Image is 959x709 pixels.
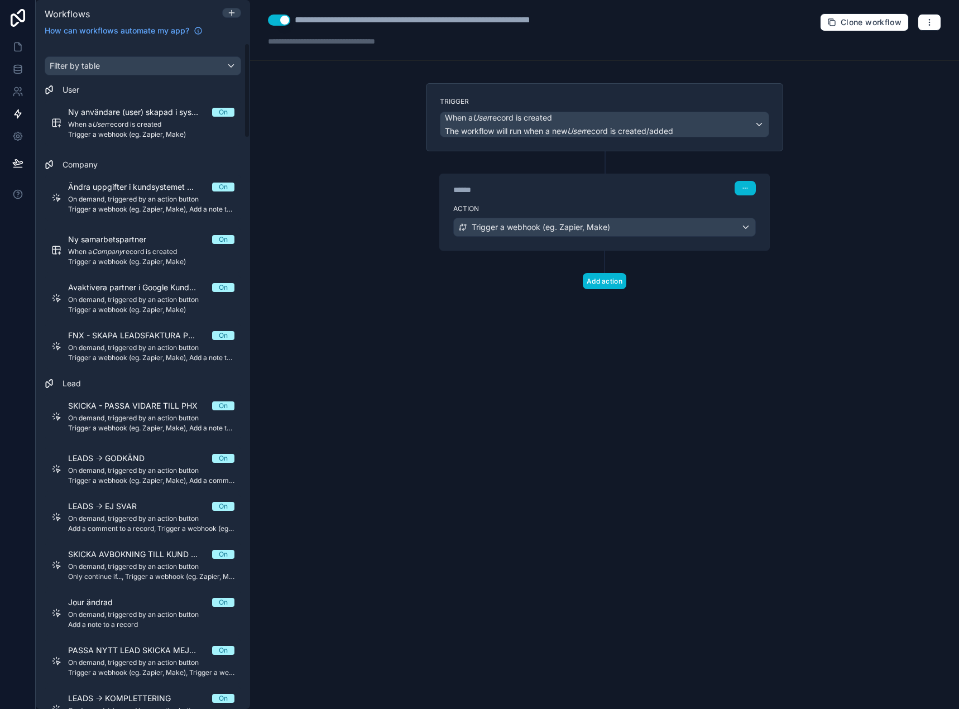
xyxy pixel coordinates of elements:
button: Add action [583,273,626,289]
em: User [473,113,490,122]
button: Trigger a webhook (eg. Zapier, Make) [453,218,756,237]
span: Workflows [45,8,90,20]
em: User [567,126,584,136]
button: When aUserrecord is createdThe workflow will run when a newUserrecord is created/added [440,112,769,137]
label: Trigger [440,97,769,106]
span: Clone workflow [841,17,902,27]
span: The workflow will run when a new record is created/added [445,126,673,136]
span: When a record is created [445,112,552,123]
a: How can workflows automate my app? [40,25,207,36]
label: Action [453,204,756,213]
span: Trigger a webhook (eg. Zapier, Make) [472,222,610,233]
span: How can workflows automate my app? [45,25,189,36]
button: Clone workflow [820,13,909,31]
